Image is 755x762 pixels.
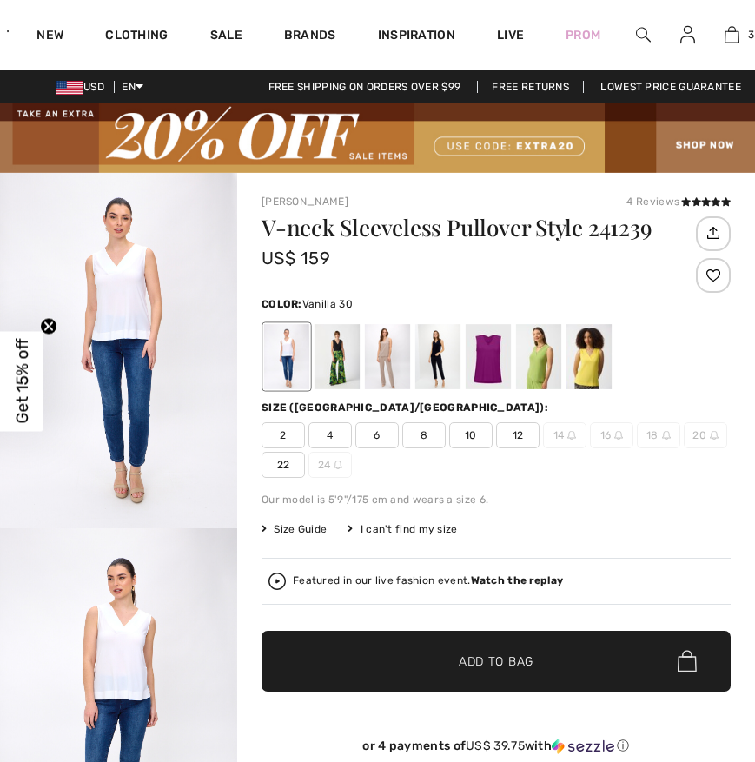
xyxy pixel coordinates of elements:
[614,431,623,440] img: ring-m.svg
[264,324,309,389] div: Vanilla 30
[666,24,709,46] a: Sign In
[644,632,738,675] iframe: Opens a widget where you can find more information
[477,81,584,93] a: Free Returns
[748,27,754,43] span: 3
[466,739,525,753] span: US$ 39.75
[516,324,561,389] div: Greenery
[122,81,143,93] span: EN
[711,24,754,45] a: 3
[262,739,731,754] div: or 4 payments of with
[36,28,63,46] a: New
[566,26,600,44] a: Prom
[262,248,330,268] span: US$ 159
[268,573,286,590] img: Watch the replay
[262,452,305,478] span: 22
[262,195,348,208] a: [PERSON_NAME]
[636,24,651,45] img: search the website
[566,324,612,389] div: Citrus
[308,422,352,448] span: 4
[56,81,111,93] span: USD
[543,422,586,448] span: 14
[637,422,680,448] span: 18
[7,14,9,49] img: 1ère Avenue
[40,317,57,335] button: Close teaser
[12,339,32,424] span: Get 15% off
[355,422,399,448] span: 6
[662,431,671,440] img: ring-m.svg
[334,461,342,469] img: ring-m.svg
[365,324,410,389] div: Dune
[262,521,327,537] span: Size Guide
[262,400,552,415] div: Size ([GEOGRAPHIC_DATA]/[GEOGRAPHIC_DATA]):
[684,422,727,448] span: 20
[302,298,353,310] span: Vanilla 30
[471,574,564,586] strong: Watch the replay
[210,28,242,46] a: Sale
[586,81,755,93] a: Lowest Price Guarantee
[315,324,360,389] div: Black
[567,431,576,440] img: ring-m.svg
[590,422,633,448] span: 16
[497,26,524,44] a: Live
[284,28,336,46] a: Brands
[293,575,563,586] div: Featured in our live fashion event.
[415,324,460,389] div: Midnight Blue
[56,81,83,95] img: US Dollar
[725,24,739,45] img: My Bag
[105,28,168,46] a: Clothing
[262,631,731,692] button: Add to Bag
[466,324,511,389] div: Purple orchid
[496,422,540,448] span: 12
[402,422,446,448] span: 8
[262,739,731,760] div: or 4 payments ofUS$ 39.75withSezzle Click to learn more about Sezzle
[378,28,455,46] span: Inspiration
[552,739,614,754] img: Sezzle
[255,81,475,93] a: Free shipping on orders over $99
[262,216,692,239] h1: V-neck Sleeveless Pullover Style 241239
[710,431,719,440] img: ring-m.svg
[699,218,727,248] img: Share
[626,194,731,209] div: 4 Reviews
[449,422,493,448] span: 10
[680,24,695,45] img: My Info
[459,652,533,670] span: Add to Bag
[262,492,731,507] div: Our model is 5'9"/175 cm and wears a size 6.
[262,422,305,448] span: 2
[262,298,302,310] span: Color:
[348,521,457,537] div: I can't find my size
[308,452,352,478] span: 24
